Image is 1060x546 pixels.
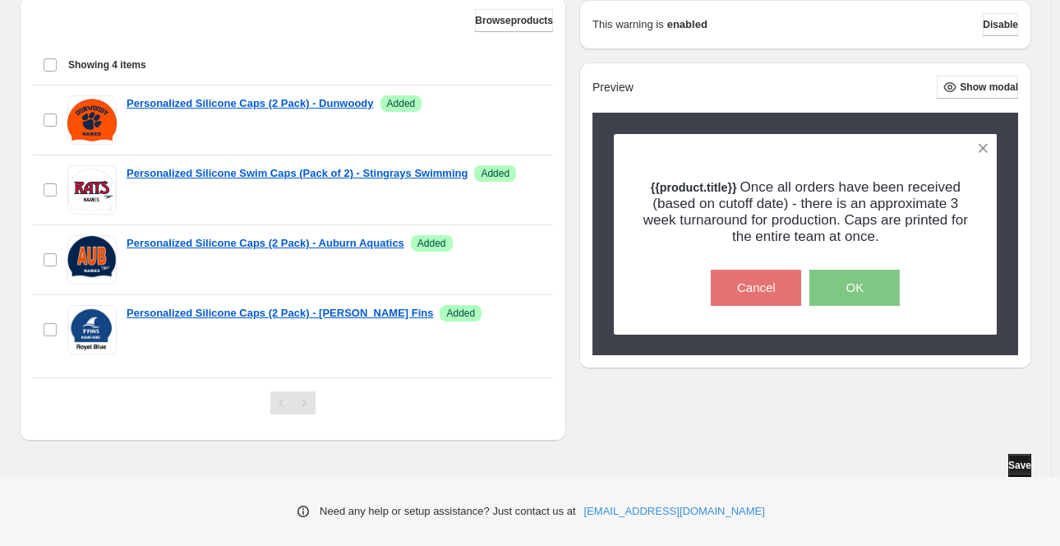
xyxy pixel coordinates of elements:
[643,179,968,244] span: Once all orders have been received (based on cutoff date) - there is an approximate 3 week turnar...
[584,503,765,520] a: [EMAIL_ADDRESS][DOMAIN_NAME]
[937,76,1018,99] button: Show modal
[667,16,707,33] strong: enabled
[417,237,446,250] span: Added
[1008,454,1031,477] button: Save
[481,167,509,180] span: Added
[387,97,416,110] span: Added
[67,305,117,354] img: Personalized Silicone Caps (2 Pack) - Fowler Fins
[127,95,374,112] a: Personalized Silicone Caps (2 Pack) - Dunwoody
[446,307,475,320] span: Added
[809,270,900,306] button: OK
[67,235,117,285] img: Personalized Silicone Caps (2 Pack) - Auburn Aquatics
[711,270,801,306] button: Cancel
[983,13,1018,36] button: Disable
[651,181,737,194] strong: {{product.title}}
[475,9,553,32] button: Browseproducts
[127,235,404,252] a: Personalized Silicone Caps (2 Pack) - Auburn Aquatics
[127,305,433,322] a: Personalized Silicone Caps (2 Pack) - [PERSON_NAME] Fins
[1008,459,1031,472] span: Save
[983,18,1018,31] span: Disable
[67,165,117,215] img: Personalized Silicone Swim Caps (Pack of 2) - Stingrays Swimming
[67,95,117,145] img: Personalized Silicone Caps (2 Pack) - Dunwoody
[127,165,468,182] a: Personalized Silicone Swim Caps (Pack of 2) - Stingrays Swimming
[475,14,553,27] span: Browse products
[68,58,146,72] span: Showing 4 items
[960,81,1018,94] span: Show modal
[592,16,664,33] p: This warning is
[270,391,316,414] nav: Pagination
[592,81,634,95] h2: Preview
